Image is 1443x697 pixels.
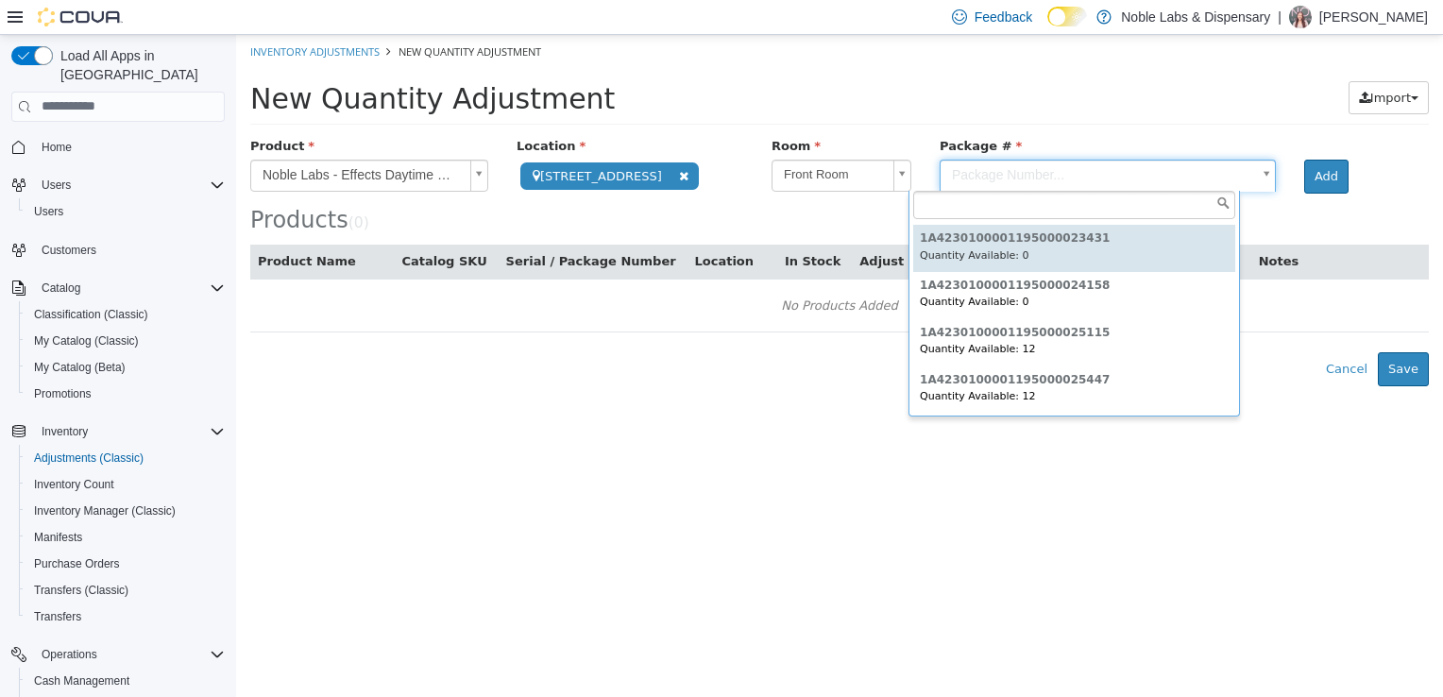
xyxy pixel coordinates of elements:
a: Users [26,200,71,223]
small: Quantity Available: 0 [684,261,793,273]
span: Cash Management [34,673,129,688]
button: My Catalog (Classic) [19,328,232,354]
button: Operations [4,641,232,668]
button: Users [34,174,78,196]
span: Operations [42,647,97,662]
p: | [1278,6,1282,28]
a: Customers [34,239,104,262]
a: Transfers [26,605,89,628]
button: Catalog [4,275,232,301]
span: Purchase Orders [26,552,225,575]
button: Inventory [34,420,95,443]
a: Adjustments (Classic) [26,447,151,469]
span: Classification (Classic) [26,303,225,326]
a: Transfers (Classic) [26,579,136,602]
span: Cash Management [26,670,225,692]
small: Quantity Available: 0 [684,214,793,227]
a: Manifests [26,526,90,549]
button: Purchase Orders [19,551,232,577]
button: Users [19,198,232,225]
span: Dark Mode [1047,26,1048,27]
span: Operations [34,643,225,666]
span: My Catalog (Classic) [34,333,139,348]
img: Cova [38,8,123,26]
span: Promotions [34,386,92,401]
div: Patricia Allen [1289,6,1312,28]
small: Quantity Available: 12 [684,308,800,320]
small: Quantity Available: 12 [684,355,800,367]
input: Dark Mode [1047,7,1087,26]
p: [PERSON_NAME] [1319,6,1428,28]
button: Catalog [34,277,88,299]
a: Promotions [26,382,99,405]
span: Classification (Classic) [34,307,148,322]
p: Noble Labs & Dispensary [1121,6,1270,28]
a: Classification (Classic) [26,303,156,326]
button: Home [4,133,232,161]
span: Promotions [26,382,225,405]
a: My Catalog (Beta) [26,356,133,379]
button: Transfers [19,603,232,630]
span: Inventory Count [34,477,114,492]
span: Catalog [42,280,80,296]
span: Users [34,174,225,196]
button: Transfers (Classic) [19,577,232,603]
span: Users [42,178,71,193]
span: Customers [34,238,225,262]
span: My Catalog (Beta) [26,356,225,379]
a: Purchase Orders [26,552,127,575]
span: Inventory Manager (Classic) [26,500,225,522]
span: Adjustments (Classic) [26,447,225,469]
span: Catalog [34,277,225,299]
button: Operations [34,643,105,666]
a: Inventory Count [26,473,122,496]
a: My Catalog (Classic) [26,330,146,352]
span: Adjustments (Classic) [34,450,144,466]
span: Transfers (Classic) [34,583,128,598]
button: Cash Management [19,668,232,694]
span: My Catalog (Beta) [34,360,126,375]
button: Inventory [4,418,232,445]
button: Inventory Count [19,471,232,498]
button: Adjustments (Classic) [19,445,232,471]
span: Inventory Count [26,473,225,496]
span: Transfers (Classic) [26,579,225,602]
a: Inventory Manager (Classic) [26,500,183,522]
span: Inventory [34,420,225,443]
span: Transfers [26,605,225,628]
button: My Catalog (Beta) [19,354,232,381]
span: Home [34,135,225,159]
span: My Catalog (Classic) [26,330,225,352]
span: Transfers [34,609,81,624]
button: Classification (Classic) [19,301,232,328]
button: Manifests [19,524,232,551]
h6: 1A4230100001195000023431 [684,197,993,210]
a: Cash Management [26,670,137,692]
button: Users [4,172,232,198]
h6: 1A4230100001195000024158 [684,245,993,257]
h6: 1A4230100001195000025447 [684,339,993,351]
span: Home [42,140,72,155]
span: Manifests [34,530,82,545]
span: Customers [42,243,96,258]
span: Load All Apps in [GEOGRAPHIC_DATA] [53,46,225,84]
h6: 1A4230100001195000025115 [684,292,993,304]
span: Manifests [26,526,225,549]
span: Inventory Manager (Classic) [34,503,176,518]
span: Users [26,200,225,223]
button: Customers [4,236,232,263]
span: Inventory [42,424,88,439]
button: Inventory Manager (Classic) [19,498,232,524]
button: Promotions [19,381,232,407]
a: Home [34,136,79,159]
span: Users [34,204,63,219]
span: Purchase Orders [34,556,120,571]
span: Feedback [975,8,1032,26]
